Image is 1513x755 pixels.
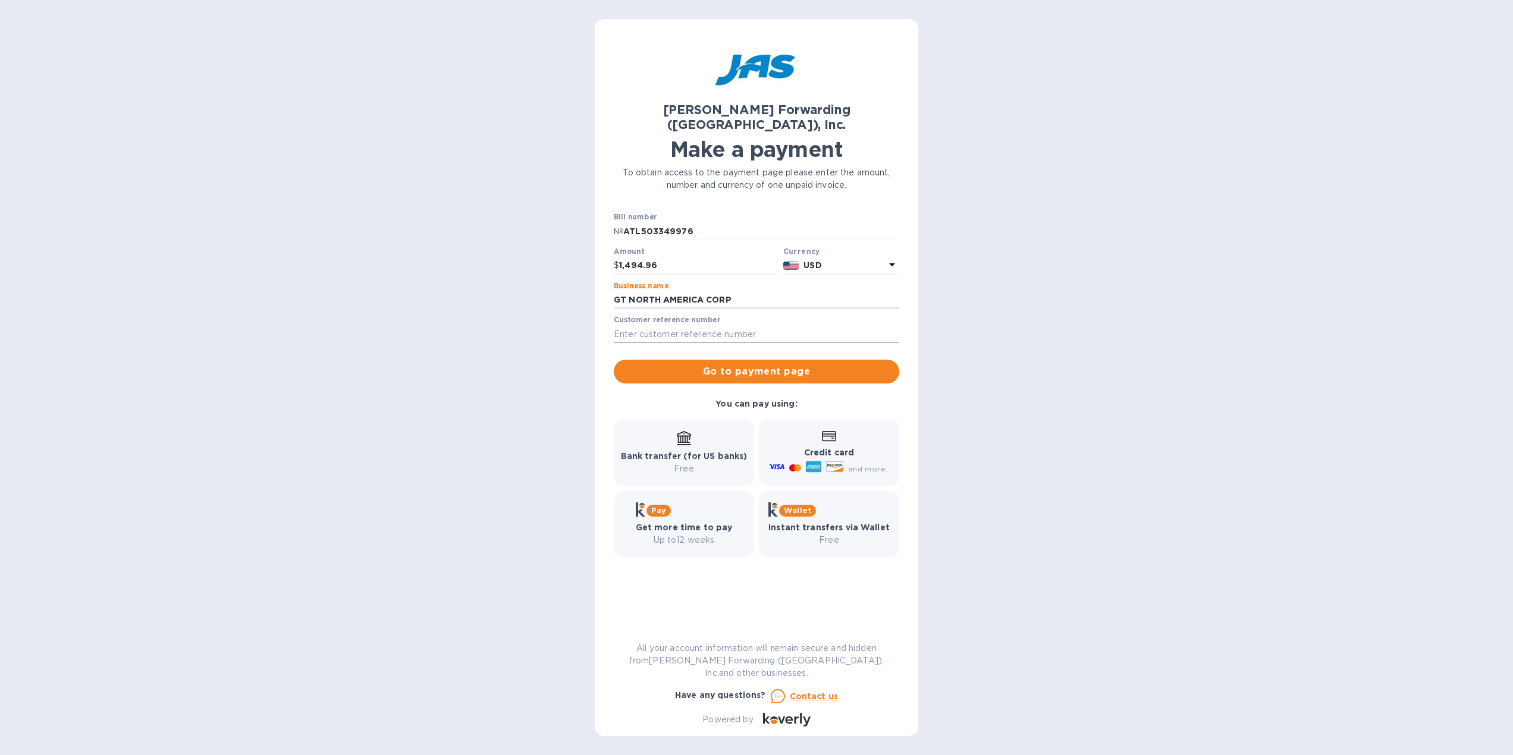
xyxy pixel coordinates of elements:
span: and more... [848,464,892,473]
p: All your account information will remain secure and hidden from [PERSON_NAME] Forwarding ([GEOGRA... [614,642,899,680]
b: You can pay using: [715,399,797,408]
label: Bill number [614,214,657,221]
input: Enter business name [614,291,899,309]
b: Bank transfer (for US banks) [621,451,748,461]
b: Credit card [804,448,854,457]
span: Go to payment page [623,364,890,379]
label: Business name [614,282,668,290]
img: USD [783,262,799,270]
p: Powered by [702,713,753,726]
p: To obtain access to the payment page please enter the amount, number and currency of one unpaid i... [614,166,899,191]
u: Contact us [790,691,839,701]
p: № [614,225,623,238]
input: 0.00 [619,257,779,275]
p: $ [614,259,619,272]
b: Get more time to pay [636,523,733,532]
button: Go to payment page [614,360,899,383]
label: Amount [614,248,644,255]
input: Enter customer reference number [614,325,899,343]
h1: Make a payment [614,137,899,162]
b: Currency [783,247,820,256]
p: Up to 12 weeks [636,534,733,546]
b: USD [803,260,821,270]
b: [PERSON_NAME] Forwarding ([GEOGRAPHIC_DATA]), Inc. [663,102,850,132]
b: Have any questions? [675,690,766,700]
b: Wallet [784,506,811,515]
p: Free [768,534,890,546]
b: Instant transfers via Wallet [768,523,890,532]
b: Pay [651,506,666,515]
p: Free [621,463,748,475]
label: Customer reference number [614,317,720,324]
input: Enter bill number [623,222,899,240]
